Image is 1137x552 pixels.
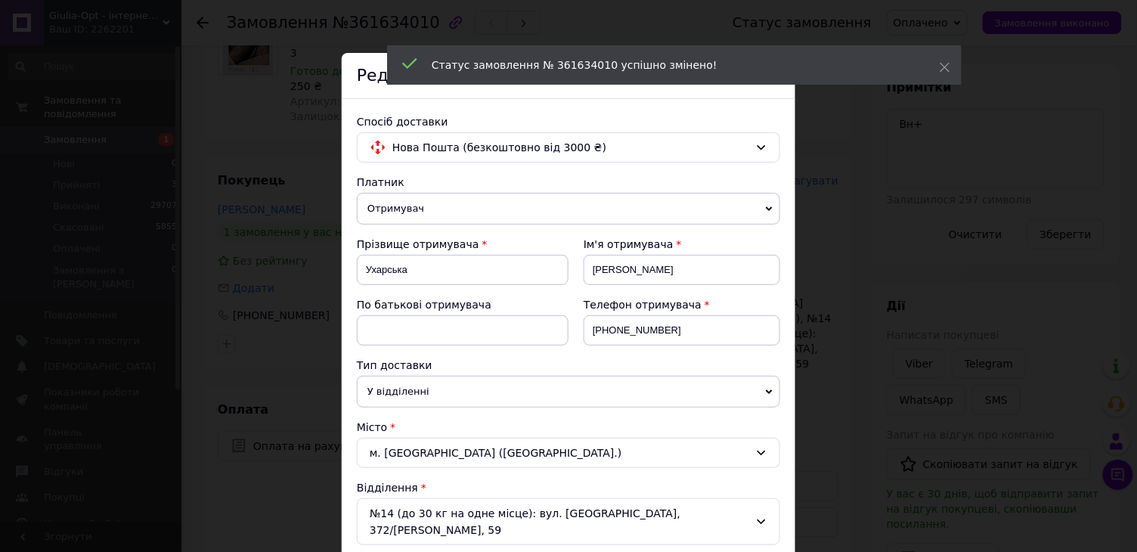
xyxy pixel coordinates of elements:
[357,498,780,545] div: №14 (до 30 кг на одне місце): вул. [GEOGRAPHIC_DATA], 372/[PERSON_NAME], 59
[432,57,902,73] div: Статус замовлення № 361634010 успішно змінено!
[584,238,674,250] span: Ім'я отримувача
[357,193,780,225] span: Отримувач
[342,53,795,99] div: Редагування доставки
[357,176,404,188] span: Платник
[357,359,432,371] span: Тип доставки
[357,114,780,129] div: Спосіб доставки
[584,299,702,311] span: Телефон отримувача
[357,238,479,250] span: Прізвище отримувача
[357,376,780,408] span: У відділенні
[357,299,491,311] span: По батькові отримувача
[357,420,780,435] div: Місто
[392,139,749,156] span: Нова Пошта (безкоштовно від 3000 ₴)
[584,315,780,346] input: +380
[357,438,780,468] div: м. [GEOGRAPHIC_DATA] ([GEOGRAPHIC_DATA].)
[357,480,780,495] div: Відділення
